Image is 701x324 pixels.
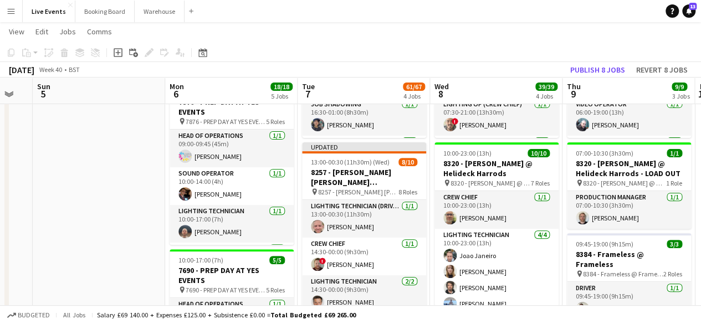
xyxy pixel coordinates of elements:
[302,136,426,173] app-card-role: Crew Chief1/1
[434,136,559,173] app-card-role: Production Coordinator1/1
[434,229,559,315] app-card-role: Lighting Technician4/410:00-23:00 (13h)Joao Janeiro[PERSON_NAME][PERSON_NAME][PERSON_NAME]
[567,282,691,320] app-card-role: Driver1/109:45-19:00 (9h15m)[PERSON_NAME]
[23,1,75,22] button: Live Events
[170,167,294,205] app-card-role: Sound Operator1/110:00-14:00 (4h)[PERSON_NAME]
[300,88,315,100] span: 7
[567,136,691,189] app-card-role: Video Technician2/2
[135,1,185,22] button: Warehouse
[9,64,34,75] div: [DATE]
[302,98,426,136] app-card-role: Job Shadowing1/116:30-01:00 (8h30m)[PERSON_NAME]
[398,188,417,196] span: 8 Roles
[566,63,630,77] button: Publish 8 jobs
[59,27,76,37] span: Jobs
[37,65,64,74] span: Week 40
[672,92,689,100] div: 3 Jobs
[31,24,53,39] a: Edit
[663,270,682,278] span: 2 Roles
[318,188,398,196] span: 8257 - [PERSON_NAME] [PERSON_NAME] International @ [GEOGRAPHIC_DATA]
[667,149,682,157] span: 1/1
[87,27,112,37] span: Comms
[170,81,294,245] app-job-card: 09:00-17:00 (8h)5/57876 - PREP DAY AT YES EVENTS 7876 - PREP DAY AT YES EVENTS5 RolesHead of Oper...
[536,92,557,100] div: 4 Jobs
[97,311,356,319] div: Salary £69 140.00 + Expenses £125.00 + Subsistence £0.00 =
[567,81,581,91] span: Thu
[403,83,425,91] span: 61/67
[266,286,285,294] span: 5 Roles
[9,27,24,37] span: View
[302,238,426,275] app-card-role: Crew Chief1/114:30-00:00 (9h30m)![PERSON_NAME]
[302,167,426,187] h3: 8257 - [PERSON_NAME] [PERSON_NAME] International @ [GEOGRAPHIC_DATA]
[55,24,80,39] a: Jobs
[583,179,666,187] span: 8320 - [PERSON_NAME] @ Helideck Harrods - LOAD OUT
[319,258,326,264] span: !
[567,98,691,136] app-card-role: Video Operator1/106:00-19:00 (13h)[PERSON_NAME]
[434,98,559,136] app-card-role: Lighting Op (Crew Chief)1/107:30-21:00 (13h30m)![PERSON_NAME]
[576,240,633,248] span: 09:45-19:00 (9h15m)
[61,311,88,319] span: All jobs
[583,270,663,278] span: 8384 - Frameless @ Frameless
[170,243,294,280] app-card-role: TPM1/1
[270,311,356,319] span: Total Budgeted £69 265.00
[186,117,266,126] span: 7876 - PREP DAY AT YES EVENTS
[433,88,449,100] span: 8
[531,179,550,187] span: 7 Roles
[170,97,294,117] h3: 7876 - PREP DAY AT YES EVENTS
[271,92,292,100] div: 5 Jobs
[18,311,50,319] span: Budgeted
[75,1,135,22] button: Booking Board
[567,158,691,178] h3: 8320 - [PERSON_NAME] @ Helideck Harrods - LOAD OUT
[6,309,52,321] button: Budgeted
[170,81,184,91] span: Mon
[37,81,50,91] span: Sun
[302,142,426,306] app-job-card: Updated13:00-00:30 (11h30m) (Wed)8/108257 - [PERSON_NAME] [PERSON_NAME] International @ [GEOGRAPH...
[451,179,531,187] span: 8320 - [PERSON_NAME] @ Helideck Harrods
[434,81,449,91] span: Wed
[311,158,390,166] span: 13:00-00:30 (11h30m) (Wed)
[567,142,691,229] app-job-card: 07:00-10:30 (3h30m)1/18320 - [PERSON_NAME] @ Helideck Harrods - LOAD OUT 8320 - [PERSON_NAME] @ H...
[666,179,682,187] span: 1 Role
[270,83,293,91] span: 18/18
[689,3,697,10] span: 13
[186,286,266,294] span: 7690 - PREP DAY AT YES EVENTS
[35,88,50,100] span: 5
[434,158,559,178] h3: 8320 - [PERSON_NAME] @ Helideck Harrods
[443,149,492,157] span: 10:00-23:00 (13h)
[69,65,80,74] div: BST
[266,117,285,126] span: 5 Roles
[302,142,426,151] div: Updated
[535,83,557,91] span: 39/39
[576,149,633,157] span: 07:00-10:30 (3h30m)
[178,256,223,264] span: 10:00-17:00 (7h)
[434,191,559,229] app-card-role: Crew Chief1/110:00-23:00 (13h)[PERSON_NAME]
[170,205,294,243] app-card-role: Lighting Technician1/110:00-17:00 (7h)[PERSON_NAME]
[170,265,294,285] h3: 7690 - PREP DAY AT YES EVENTS
[168,88,184,100] span: 6
[567,249,691,269] h3: 8384 - Frameless @ Frameless
[170,130,294,167] app-card-role: Head of Operations1/109:00-09:45 (45m)[PERSON_NAME]
[398,158,417,166] span: 8/10
[567,191,691,229] app-card-role: Production Manager1/107:00-10:30 (3h30m)[PERSON_NAME]
[632,63,692,77] button: Revert 8 jobs
[35,27,48,37] span: Edit
[434,142,559,306] app-job-card: 10:00-23:00 (13h)10/108320 - [PERSON_NAME] @ Helideck Harrods 8320 - [PERSON_NAME] @ Helideck Har...
[672,83,687,91] span: 9/9
[682,4,695,18] a: 13
[4,24,29,39] a: View
[528,149,550,157] span: 10/10
[667,240,682,248] span: 3/3
[403,92,424,100] div: 4 Jobs
[452,118,458,125] span: !
[302,200,426,238] app-card-role: Lighting Technician (Driver)1/113:00-00:30 (11h30m)[PERSON_NAME]
[302,81,315,91] span: Tue
[565,88,581,100] span: 9
[83,24,116,39] a: Comms
[269,256,285,264] span: 5/5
